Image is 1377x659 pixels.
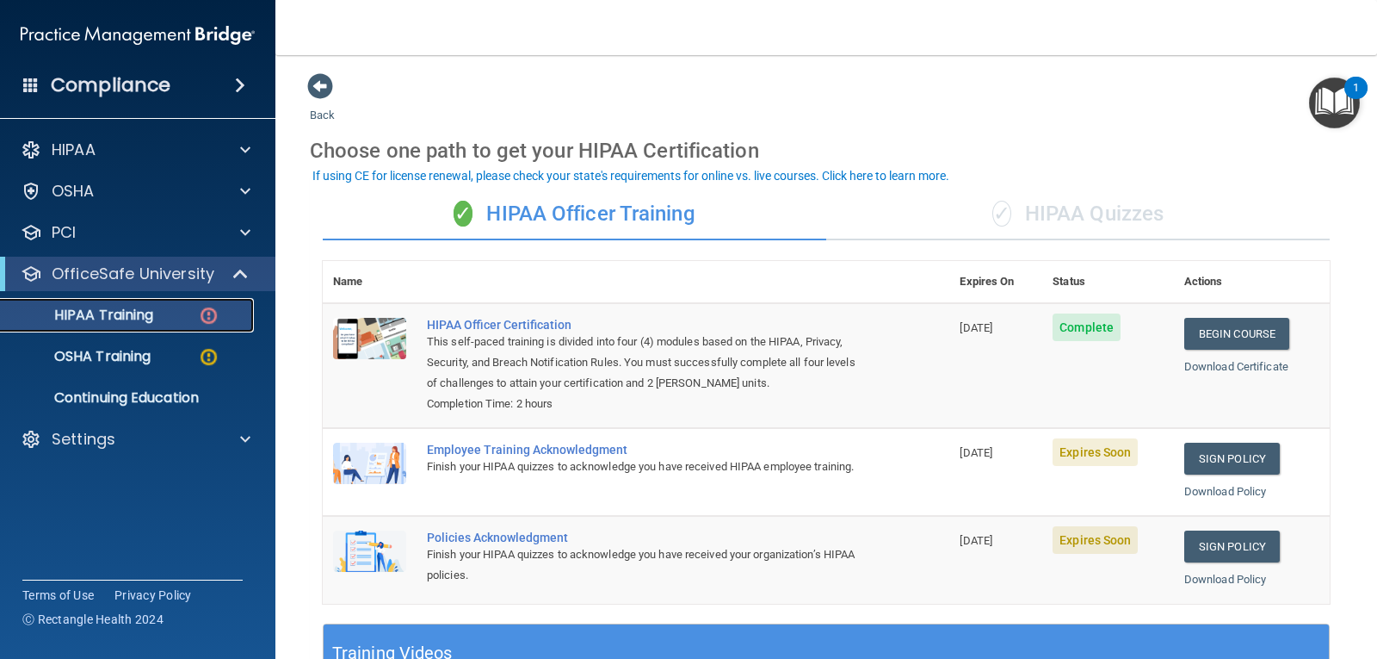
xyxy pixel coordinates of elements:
p: HIPAA Training [11,307,153,324]
a: PCI [21,222,250,243]
p: Settings [52,429,115,450]
div: Finish your HIPAA quizzes to acknowledge you have received HIPAA employee training. [427,457,863,477]
span: [DATE] [960,534,992,547]
a: OSHA [21,181,250,202]
th: Expires On [949,261,1042,303]
span: Expires Soon [1053,438,1138,466]
div: Completion Time: 2 hours [427,394,863,414]
img: warning-circle.0cc9ac19.png [198,346,219,368]
a: Begin Course [1184,318,1289,350]
div: HIPAA Quizzes [826,189,1330,240]
a: Download Certificate [1184,360,1288,373]
div: HIPAA Officer Training [323,189,826,240]
a: Sign Policy [1184,443,1280,475]
p: HIPAA [52,140,96,160]
a: OfficeSafe University [21,264,250,284]
div: Finish your HIPAA quizzes to acknowledge you have received your organization’s HIPAA policies. [427,544,863,586]
span: [DATE] [960,321,992,334]
button: If using CE for license renewal, please check your state's requirements for online vs. live cours... [310,167,952,184]
button: Open Resource Center, 1 new notification [1309,78,1360,128]
a: HIPAA [21,140,250,160]
div: This self-paced training is divided into four (4) modules based on the HIPAA, Privacy, Security, ... [427,332,863,394]
a: Download Policy [1184,485,1267,498]
a: Settings [21,429,250,450]
a: Download Policy [1184,573,1267,586]
div: If using CE for license renewal, please check your state's requirements for online vs. live cours... [312,170,949,182]
span: ✓ [992,201,1011,227]
span: Expires Soon [1053,526,1138,554]
span: Ⓒ Rectangle Health 2024 [22,611,164,628]
span: ✓ [454,201,472,227]
div: Policies Acknowledgment [427,531,863,544]
p: OSHA Training [11,348,151,365]
th: Actions [1174,261,1330,303]
a: Terms of Use [22,587,94,604]
div: 1 [1353,88,1359,110]
div: Choose one path to get your HIPAA Certification [310,126,1343,176]
img: danger-circle.6113f641.png [198,305,219,326]
p: Continuing Education [11,389,246,407]
p: PCI [52,222,76,243]
a: Privacy Policy [114,587,192,604]
p: OSHA [52,181,95,202]
p: OfficeSafe University [52,264,214,284]
th: Name [323,261,417,303]
a: Back [310,88,335,121]
a: HIPAA Officer Certification [427,318,863,332]
span: [DATE] [960,446,992,459]
h4: Compliance [51,73,170,97]
img: PMB logo [21,18,255,53]
th: Status [1042,261,1174,303]
a: Sign Policy [1184,531,1280,563]
span: Complete [1053,314,1121,341]
div: Employee Training Acknowledgment [427,443,863,457]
